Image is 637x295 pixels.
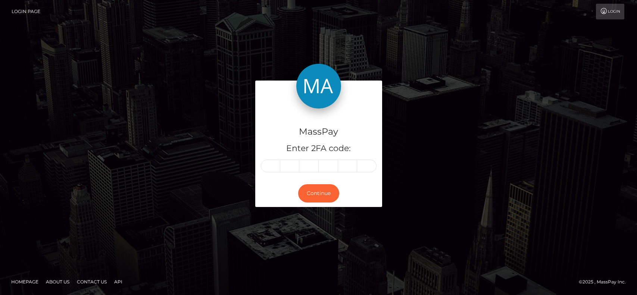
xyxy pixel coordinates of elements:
[296,64,341,109] img: MassPay
[261,125,377,138] h4: MassPay
[596,4,624,19] a: Login
[8,276,41,288] a: Homepage
[579,278,631,286] div: © 2025 , MassPay Inc.
[74,276,110,288] a: Contact Us
[111,276,125,288] a: API
[12,4,40,19] a: Login Page
[261,143,377,154] h5: Enter 2FA code:
[43,276,72,288] a: About Us
[298,184,339,203] button: Continue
